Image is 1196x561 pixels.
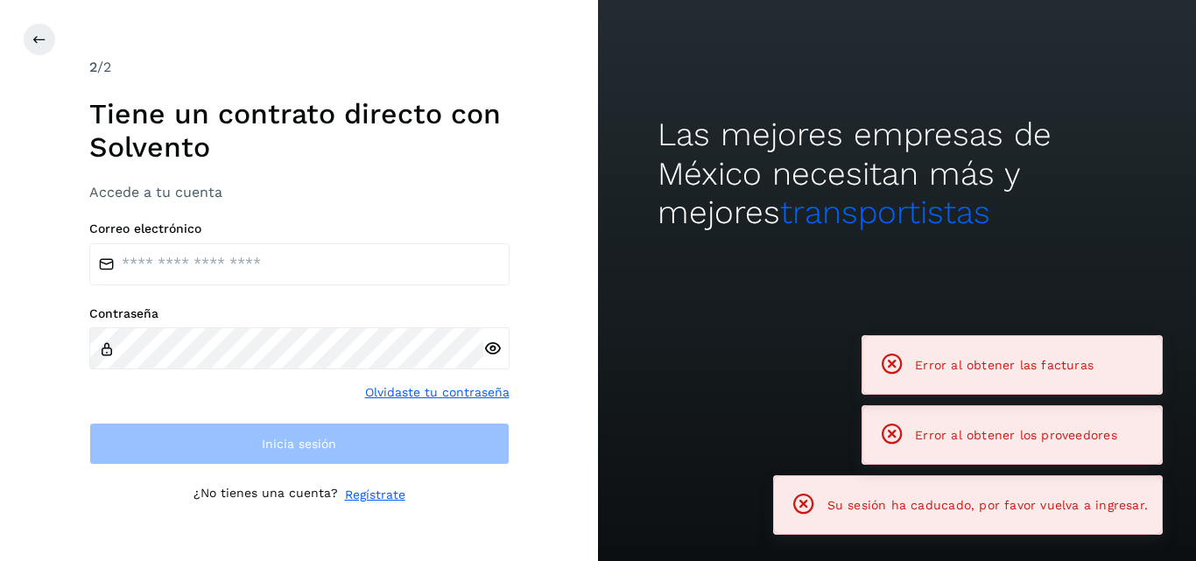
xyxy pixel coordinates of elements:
a: Regístrate [345,486,405,504]
a: Olvidaste tu contraseña [365,383,510,402]
h1: Tiene un contrato directo con Solvento [89,97,510,165]
button: Inicia sesión [89,423,510,465]
div: /2 [89,57,510,78]
span: Inicia sesión [262,438,336,450]
label: Contraseña [89,306,510,321]
span: 2 [89,59,97,75]
span: Error al obtener las facturas [915,358,1094,372]
h3: Accede a tu cuenta [89,184,510,200]
p: ¿No tienes una cuenta? [193,486,338,504]
label: Correo electrónico [89,221,510,236]
h2: Las mejores empresas de México necesitan más y mejores [658,116,1136,232]
span: transportistas [780,193,990,231]
span: Error al obtener los proveedores [915,428,1117,442]
span: Su sesión ha caducado, por favor vuelva a ingresar. [827,498,1148,512]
